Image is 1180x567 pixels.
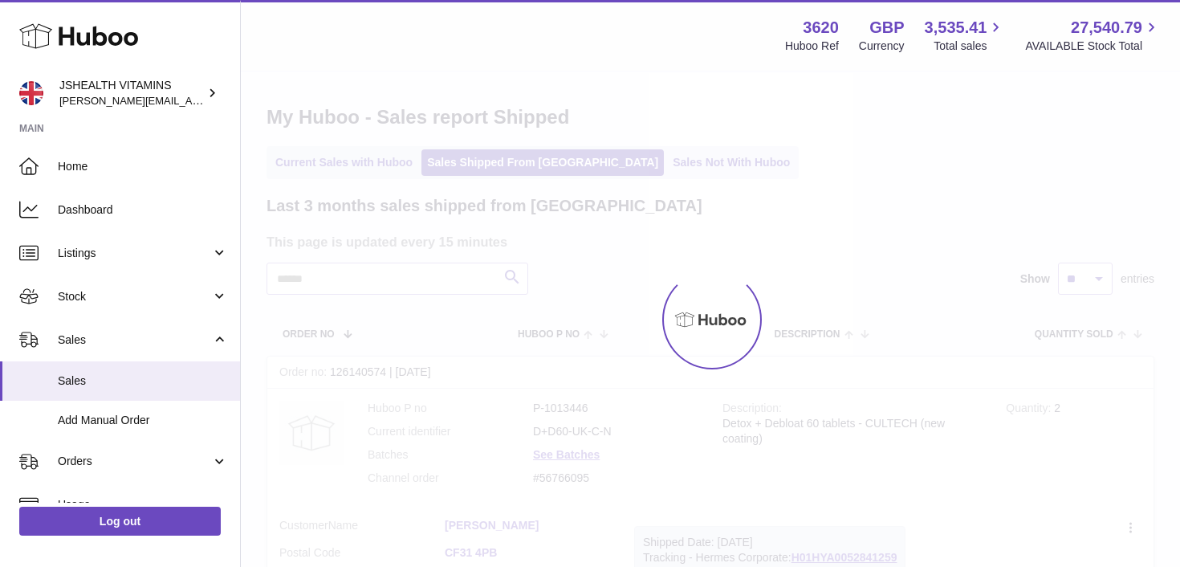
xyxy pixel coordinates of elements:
[58,497,228,512] span: Usage
[58,159,228,174] span: Home
[58,413,228,428] span: Add Manual Order
[58,289,211,304] span: Stock
[58,332,211,348] span: Sales
[1025,17,1161,54] a: 27,540.79 AVAILABLE Stock Total
[925,17,1006,54] a: 3,535.41 Total sales
[19,507,221,536] a: Log out
[925,17,987,39] span: 3,535.41
[58,246,211,261] span: Listings
[1025,39,1161,54] span: AVAILABLE Stock Total
[58,373,228,389] span: Sales
[1071,17,1142,39] span: 27,540.79
[19,81,43,105] img: francesca@jshealthvitamins.com
[59,94,322,107] span: [PERSON_NAME][EMAIL_ADDRESS][DOMAIN_NAME]
[869,17,904,39] strong: GBP
[934,39,1005,54] span: Total sales
[58,454,211,469] span: Orders
[803,17,839,39] strong: 3620
[58,202,228,218] span: Dashboard
[59,78,204,108] div: JSHEALTH VITAMINS
[785,39,839,54] div: Huboo Ref
[859,39,905,54] div: Currency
